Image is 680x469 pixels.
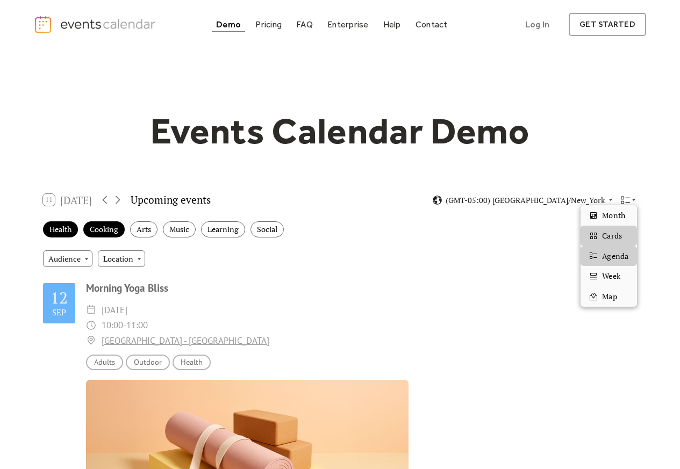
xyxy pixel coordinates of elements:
[255,21,282,27] div: Pricing
[411,17,452,32] a: Contact
[602,270,620,282] span: Week
[327,21,368,27] div: Enterprise
[292,17,317,32] a: FAQ
[216,21,241,27] div: Demo
[602,230,621,242] span: Cards
[379,17,405,32] a: Help
[602,291,617,302] span: Map
[383,21,401,27] div: Help
[296,21,313,27] div: FAQ
[251,17,286,32] a: Pricing
[514,13,560,36] a: Log In
[134,109,547,153] h1: Events Calendar Demo
[602,210,625,221] span: Month
[602,250,628,262] span: Agenda
[569,13,646,36] a: get started
[212,17,245,32] a: Demo
[34,15,158,34] a: home
[416,21,448,27] div: Contact
[323,17,373,32] a: Enterprise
